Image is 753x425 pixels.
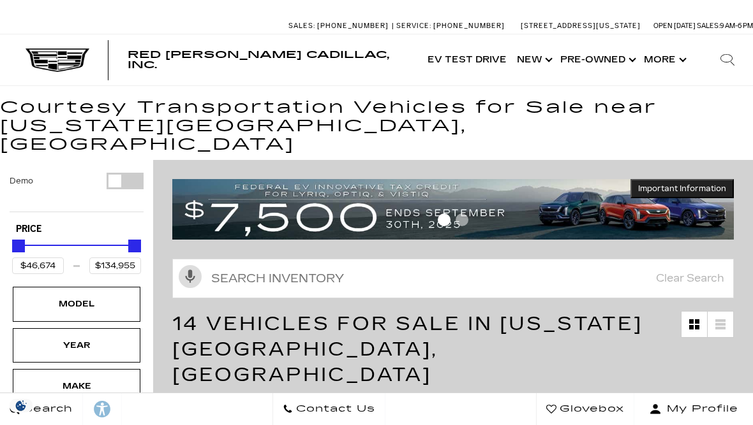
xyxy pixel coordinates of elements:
[392,22,508,29] a: Service: [PHONE_NUMBER]
[89,257,141,274] input: Maximum
[288,22,392,29] a: Sales: [PHONE_NUMBER]
[6,399,36,412] img: Opt-Out Icon
[556,400,624,418] span: Glovebox
[422,34,512,85] a: EV Test Drive
[638,184,726,194] span: Important Information
[433,22,505,30] span: [PHONE_NUMBER]
[172,312,643,386] span: 14 Vehicles for Sale in [US_STATE][GEOGRAPHIC_DATA], [GEOGRAPHIC_DATA]
[536,393,634,425] a: Glovebox
[12,240,25,252] div: Minimum Price
[128,240,141,252] div: Maximum Price
[272,393,385,425] a: Contact Us
[653,22,696,30] span: Open [DATE]
[45,338,108,352] div: Year
[45,297,108,311] div: Model
[630,179,734,198] button: Important Information
[26,48,89,73] img: Cadillac Dark Logo with Cadillac White Text
[45,379,108,393] div: Make
[697,22,720,30] span: Sales:
[13,328,140,363] div: YearYear
[179,265,202,288] svg: Click to toggle on voice search
[288,22,315,30] span: Sales:
[172,179,734,239] img: vrp-tax-ending-august-version
[12,235,141,274] div: Price
[521,22,641,30] a: [STREET_ADDRESS][US_STATE]
[456,213,468,226] span: Go to slide 2
[10,175,33,187] label: Demo
[438,213,451,226] span: Go to slide 1
[662,400,738,418] span: My Profile
[634,393,753,425] button: Open user profile menu
[512,34,555,85] a: New
[720,22,753,30] span: 9 AM-6 PM
[16,224,137,235] h5: Price
[293,400,375,418] span: Contact Us
[20,400,73,418] span: Search
[396,22,431,30] span: Service:
[10,173,144,212] div: Filter by Vehicle Type
[13,369,140,403] div: MakeMake
[6,399,36,412] section: Click to Open Cookie Consent Modal
[172,259,734,298] input: Search Inventory
[317,22,389,30] span: [PHONE_NUMBER]
[128,50,410,70] a: Red [PERSON_NAME] Cadillac, Inc.
[12,257,64,274] input: Minimum
[128,48,389,71] span: Red [PERSON_NAME] Cadillac, Inc.
[13,287,140,321] div: ModelModel
[639,34,689,85] button: More
[555,34,639,85] a: Pre-Owned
